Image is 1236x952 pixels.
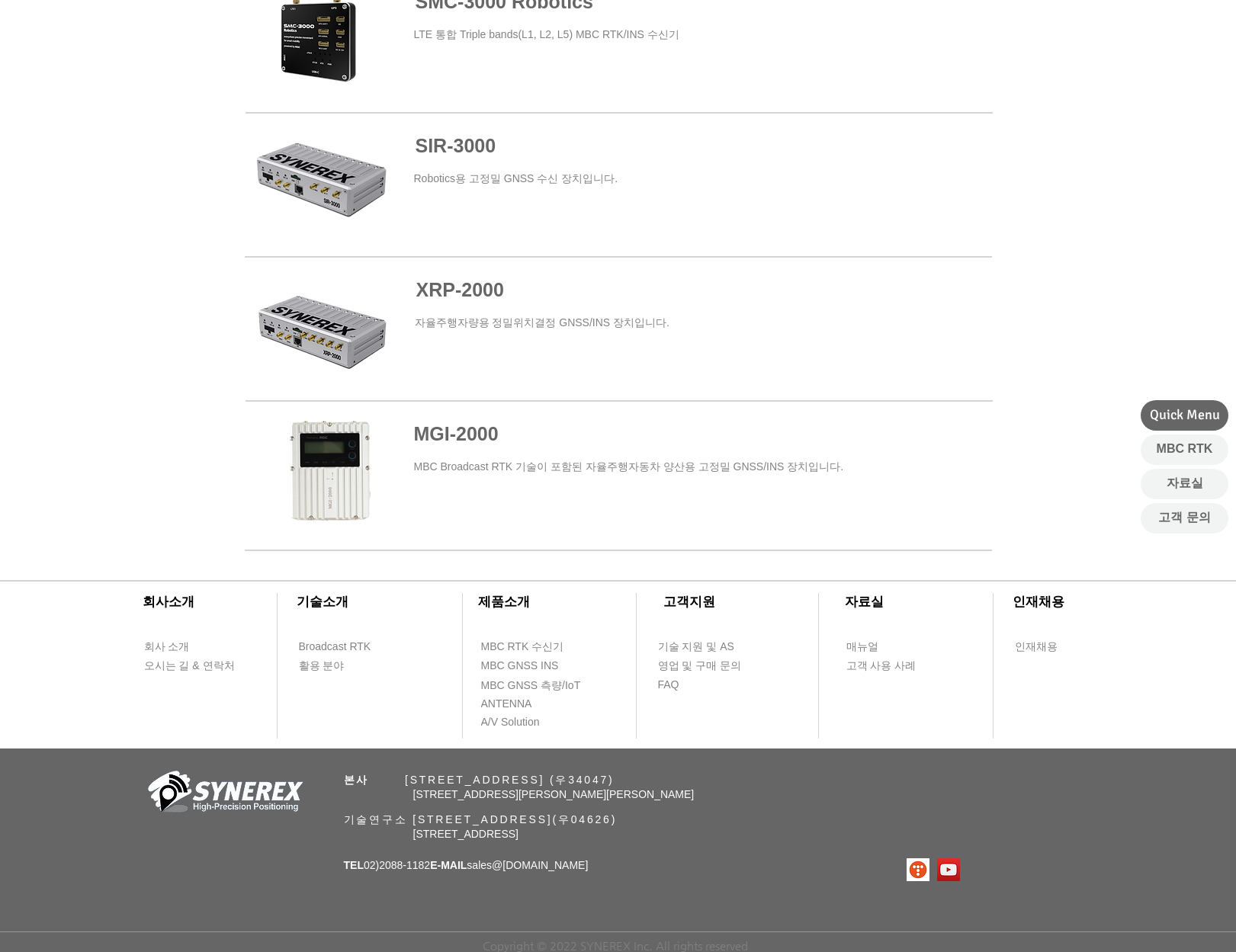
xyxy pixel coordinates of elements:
span: ​고객지원 [663,595,715,609]
a: XRP-2000 [416,279,504,300]
span: Copyright © 2022 SYNEREX Inc. All rights reserved [483,939,748,952]
a: 영업 및 구매 문의 [657,656,745,675]
a: 기술 지원 및 AS [657,637,772,656]
span: 고객 문의 [1158,509,1210,526]
span: 02)2088-1182 sales [344,859,589,871]
span: 본사 [344,774,370,786]
span: Quick Menu [1150,405,1220,425]
span: 자료실 [1167,475,1203,492]
ul: SNS 모음 [907,858,960,881]
a: A/V Solution [480,713,568,732]
span: 고객 사용 사례 [846,659,917,674]
span: ​기술소개 [297,595,348,609]
span: ​제품소개 [478,595,530,609]
a: ANTENNA [480,694,568,713]
span: TEL [344,859,364,871]
a: MBC RTK [1141,434,1228,465]
span: E-MAIL [430,859,467,871]
a: Robotics용 고정밀 GNSS 수신 장치입니다. [414,172,618,184]
a: @[DOMAIN_NAME] [492,859,588,871]
a: MBC RTK 수신기 [480,637,595,656]
span: MBC GNSS 측량/IoT [481,678,581,694]
a: MBC GNSS 측량/IoT [480,676,614,695]
span: 활용 분야 [299,659,345,674]
span: ​회사소개 [143,595,194,609]
span: 000 [472,279,504,300]
a: 인재채용 [1014,637,1087,656]
span: A/V Solution [481,715,540,730]
img: 티스토리로고 [907,858,929,881]
a: 회사 소개 [143,637,231,656]
span: FAQ [658,678,679,693]
span: 기술 지원 및 AS [658,639,734,655]
iframe: Wix Chat [1061,886,1236,952]
span: 오시는 길 & 연락처 [144,659,235,674]
span: 기술연구소 [STREET_ADDRESS](우04626) [344,813,618,825]
span: [STREET_ADDRESS] [413,828,518,840]
a: LTE 통합 Triple bands(L1, L2, L5) MBC RTK/INS 수신기 [414,28,679,40]
span: ​인재채용 [1013,595,1064,609]
a: 고객 문의 [1141,503,1228,534]
a: MBC GNSS INS [480,656,576,675]
span: 영업 및 구매 문의 [658,659,742,674]
span: MBC RTK [1157,441,1213,457]
span: ANTENNA [481,697,532,712]
span: ​ [STREET_ADDRESS] (우34047) [344,774,615,786]
span: 매뉴얼 [846,639,878,655]
img: 회사_로고-removebg-preview.png [140,769,307,819]
span: [STREET_ADDRESS][PERSON_NAME][PERSON_NAME] [413,788,695,800]
span: Broadcast RTK [299,639,371,655]
a: 자율주행자량용 정밀위치결정 GNSS/INS 장치입니다. [415,316,669,329]
a: FAQ [657,675,745,694]
span: MBC GNSS INS [481,659,559,674]
a: 자료실 [1141,469,1228,499]
span: 회사 소개 [144,639,190,655]
a: SIR-3000 [416,135,496,156]
span: ​자료실 [845,595,884,609]
span: MBC RTK 수신기 [481,639,564,655]
a: 오시는 길 & 연락처 [143,656,246,675]
div: Quick Menu [1141,400,1228,431]
span: 인재채용 [1015,639,1058,655]
a: Broadcast RTK [298,637,386,656]
a: 매뉴얼 [846,637,933,656]
span: XRP-2 [416,279,473,300]
a: 활용 분야 [298,656,386,675]
img: 유튜브 사회 아이콘 [937,858,960,881]
a: 고객 사용 사례 [846,656,933,675]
